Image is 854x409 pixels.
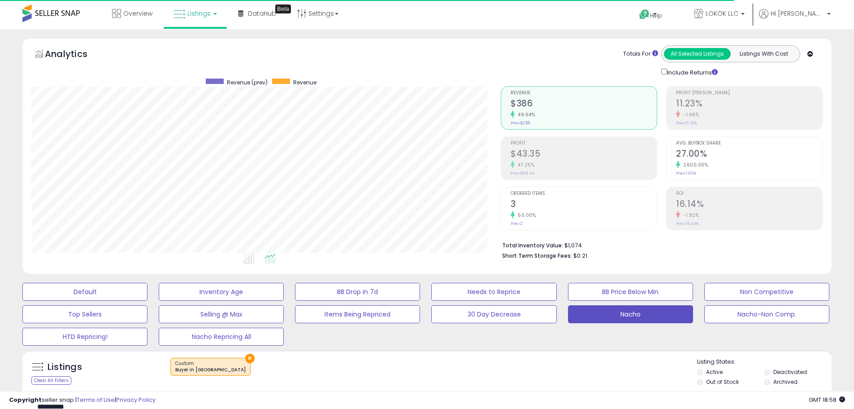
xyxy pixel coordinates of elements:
button: All Selected Listings [664,48,731,60]
span: Avg. Buybox Share [676,141,822,146]
small: Prev: 11.42% [676,120,697,126]
button: Nacho Repricing All [159,328,284,346]
label: Out of Stock [706,378,739,386]
small: Prev: 16.44% [676,221,699,226]
small: Prev: 2 [511,221,523,226]
span: Overview [123,9,152,18]
button: Default [22,283,147,301]
span: Listings [187,9,211,18]
button: Inventory Age [159,283,284,301]
small: -1.82% [680,212,699,219]
h2: 16.14% [676,199,822,211]
h2: $43.35 [511,149,657,161]
a: Privacy Policy [116,396,156,404]
span: Help [650,12,662,19]
small: Prev: $258 [511,120,530,126]
h2: $386 [511,98,657,110]
span: Custom: [175,360,246,374]
button: Selling @ Max [159,305,284,323]
i: Get Help [639,9,650,20]
b: Short Term Storage Fees: [502,252,572,259]
small: 2600.00% [680,162,708,168]
button: Nacho-Non Comp. [704,305,829,323]
button: HTD Repricing! [22,328,147,346]
p: Listing States: [697,358,832,366]
button: Listings With Cost [730,48,797,60]
div: Totals For [623,50,658,58]
label: Archived [773,378,798,386]
span: 2025-09-7 18:58 GMT [809,396,845,404]
div: Clear All Filters [31,376,71,385]
span: Revenue [293,79,316,86]
strong: Copyright [9,396,42,404]
div: Buyer in [GEOGRAPHIC_DATA] [175,367,246,373]
span: Profit [511,141,657,146]
button: BB Price Below Min [568,283,693,301]
li: $1,074 [502,239,816,250]
span: Revenue [511,91,657,96]
h5: Analytics [45,48,105,62]
b: Total Inventory Value: [502,242,563,249]
small: -1.66% [680,111,699,118]
h2: 27.00% [676,149,822,161]
span: Revenue (prev) [227,79,268,86]
small: Prev: 1.00% [676,171,696,176]
span: DataHub [248,9,276,18]
label: Deactivated [773,368,807,376]
a: Help [632,2,680,29]
button: Nacho [568,305,693,323]
span: $0.21 [573,251,587,260]
button: Items Being Repriced [295,305,420,323]
h5: Listings [48,361,82,374]
label: Active [706,368,723,376]
button: Top Sellers [22,305,147,323]
h2: 3 [511,199,657,211]
button: Non Competitive [704,283,829,301]
div: seller snap | | [9,396,156,405]
h2: 11.23% [676,98,822,110]
span: Profit [PERSON_NAME] [676,91,822,96]
button: Needs to Reprice [431,283,556,301]
div: Tooltip anchor [275,4,291,13]
div: Include Returns [655,67,728,77]
span: ROI [676,191,822,196]
span: Ordered Items [511,191,657,196]
small: 50.00% [515,212,536,219]
small: 47.25% [515,162,534,168]
button: BB Drop in 7d [295,283,420,301]
a: Hi [PERSON_NAME] [759,9,831,29]
small: Prev: $29.44 [511,171,534,176]
span: LOKOK LLC [706,9,738,18]
span: Hi [PERSON_NAME] [771,9,824,18]
small: 49.64% [515,111,535,118]
a: Terms of Use [77,396,115,404]
button: 30 Day Decrease [431,305,556,323]
button: × [245,354,255,363]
